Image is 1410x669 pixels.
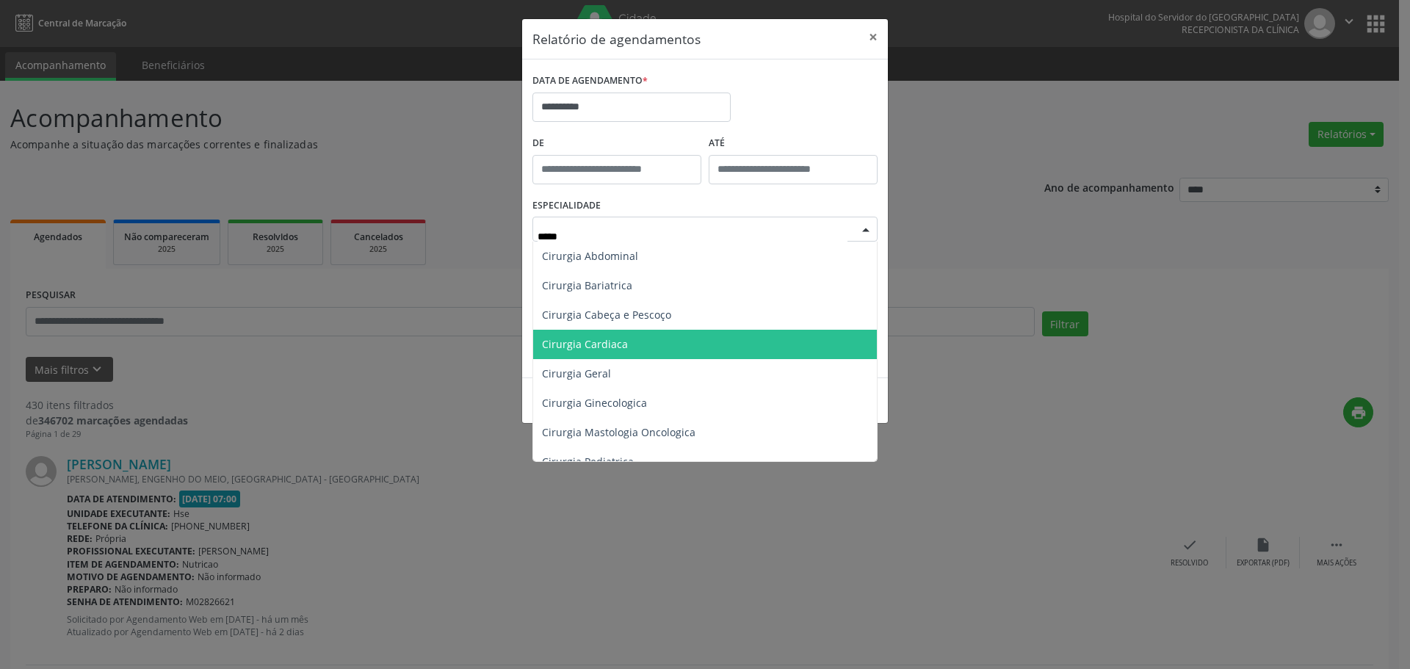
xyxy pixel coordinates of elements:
[532,70,648,93] label: DATA DE AGENDAMENTO
[542,425,695,439] span: Cirurgia Mastologia Oncologica
[532,132,701,155] label: De
[532,29,701,48] h5: Relatório de agendamentos
[542,308,671,322] span: Cirurgia Cabeça e Pescoço
[542,249,638,263] span: Cirurgia Abdominal
[709,132,878,155] label: ATÉ
[542,455,634,469] span: Cirurgia Pediatrica
[542,278,632,292] span: Cirurgia Bariatrica
[542,396,647,410] span: Cirurgia Ginecologica
[542,366,611,380] span: Cirurgia Geral
[858,19,888,55] button: Close
[532,195,601,217] label: ESPECIALIDADE
[542,337,628,351] span: Cirurgia Cardiaca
